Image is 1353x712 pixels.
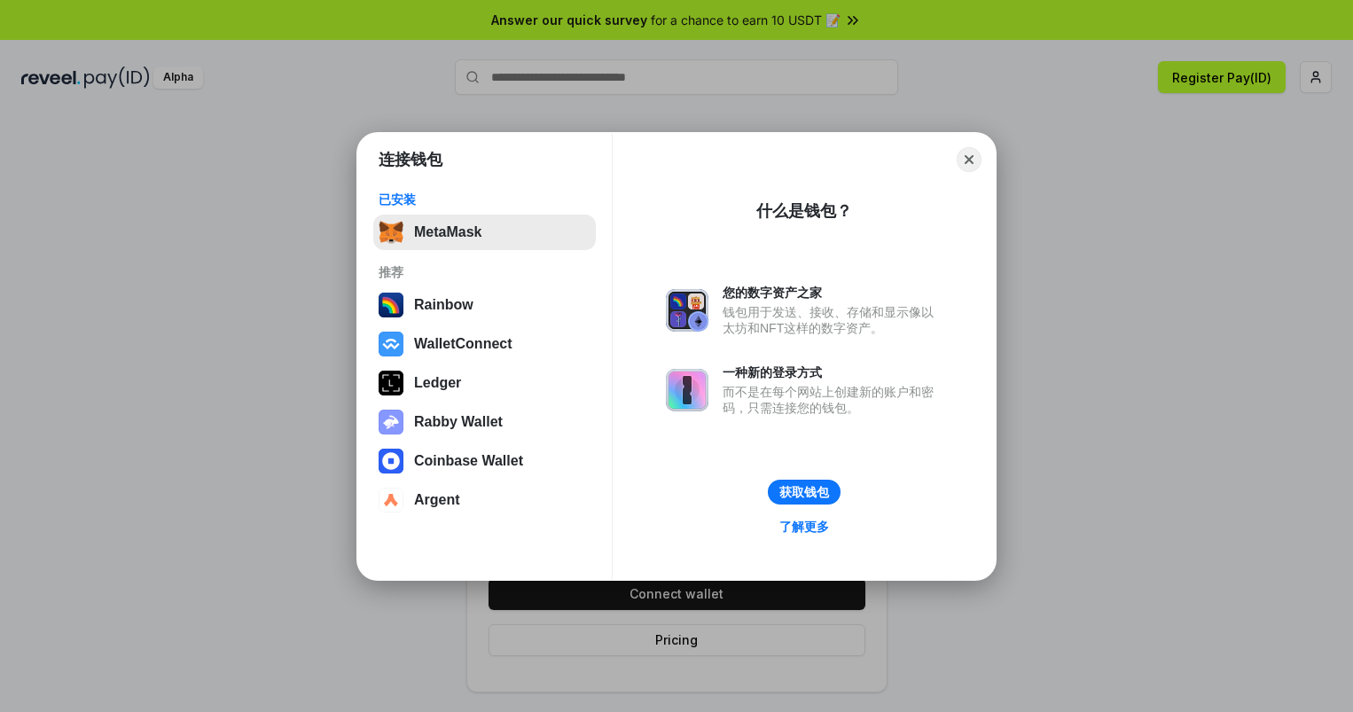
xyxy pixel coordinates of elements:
img: svg+xml,%3Csvg%20width%3D%2228%22%20height%3D%2228%22%20viewBox%3D%220%200%2028%2028%22%20fill%3D... [379,332,403,356]
button: Coinbase Wallet [373,443,596,479]
button: WalletConnect [373,326,596,362]
div: 推荐 [379,264,590,280]
div: MetaMask [414,224,481,240]
img: svg+xml,%3Csvg%20xmlns%3D%22http%3A%2F%2Fwww.w3.org%2F2000%2Fsvg%22%20width%3D%2228%22%20height%3... [379,371,403,395]
div: 钱包用于发送、接收、存储和显示像以太坊和NFT这样的数字资产。 [723,304,942,336]
div: 获取钱包 [779,484,829,500]
img: svg+xml,%3Csvg%20xmlns%3D%22http%3A%2F%2Fwww.w3.org%2F2000%2Fsvg%22%20fill%3D%22none%22%20viewBox... [379,410,403,434]
img: svg+xml,%3Csvg%20xmlns%3D%22http%3A%2F%2Fwww.w3.org%2F2000%2Fsvg%22%20fill%3D%22none%22%20viewBox... [666,289,708,332]
button: Rainbow [373,287,596,323]
div: 了解更多 [779,519,829,535]
button: MetaMask [373,215,596,250]
div: 而不是在每个网站上创建新的账户和密码，只需连接您的钱包。 [723,384,942,416]
div: Rainbow [414,297,473,313]
a: 了解更多 [769,515,840,538]
button: 获取钱包 [768,480,841,505]
img: svg+xml,%3Csvg%20width%3D%22120%22%20height%3D%22120%22%20viewBox%3D%220%200%20120%20120%22%20fil... [379,293,403,317]
button: Ledger [373,365,596,401]
div: 一种新的登录方式 [723,364,942,380]
button: Close [957,147,982,172]
img: svg+xml,%3Csvg%20fill%3D%22none%22%20height%3D%2233%22%20viewBox%3D%220%200%2035%2033%22%20width%... [379,220,403,245]
button: Argent [373,482,596,518]
img: svg+xml,%3Csvg%20width%3D%2228%22%20height%3D%2228%22%20viewBox%3D%220%200%2028%2028%22%20fill%3D... [379,449,403,473]
div: Rabby Wallet [414,414,503,430]
div: Ledger [414,375,461,391]
div: WalletConnect [414,336,512,352]
button: Rabby Wallet [373,404,596,440]
div: 您的数字资产之家 [723,285,942,301]
div: 什么是钱包？ [756,200,852,222]
div: 已安装 [379,192,590,207]
img: svg+xml,%3Csvg%20xmlns%3D%22http%3A%2F%2Fwww.w3.org%2F2000%2Fsvg%22%20fill%3D%22none%22%20viewBox... [666,369,708,411]
div: Coinbase Wallet [414,453,523,469]
h1: 连接钱包 [379,149,442,170]
img: svg+xml,%3Csvg%20width%3D%2228%22%20height%3D%2228%22%20viewBox%3D%220%200%2028%2028%22%20fill%3D... [379,488,403,512]
div: Argent [414,492,460,508]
